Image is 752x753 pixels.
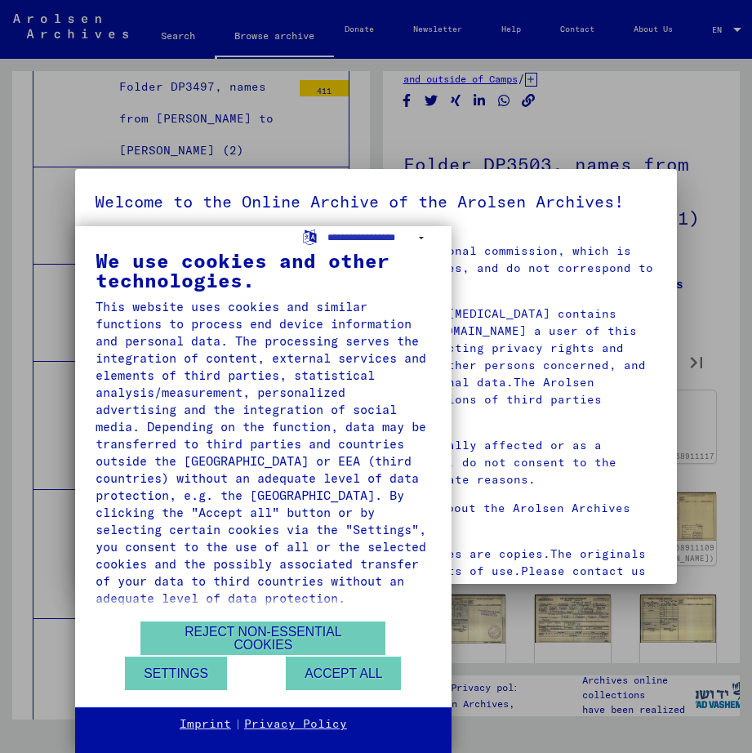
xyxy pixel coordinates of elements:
div: This website uses cookies and similar functions to process end device information and personal da... [96,298,431,607]
div: We use cookies and other technologies. [96,251,431,290]
button: Settings [125,657,227,690]
button: Accept all [286,657,401,690]
button: Reject non-essential cookies [140,622,385,655]
a: Imprint [180,716,231,733]
a: Privacy Policy [244,716,347,733]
